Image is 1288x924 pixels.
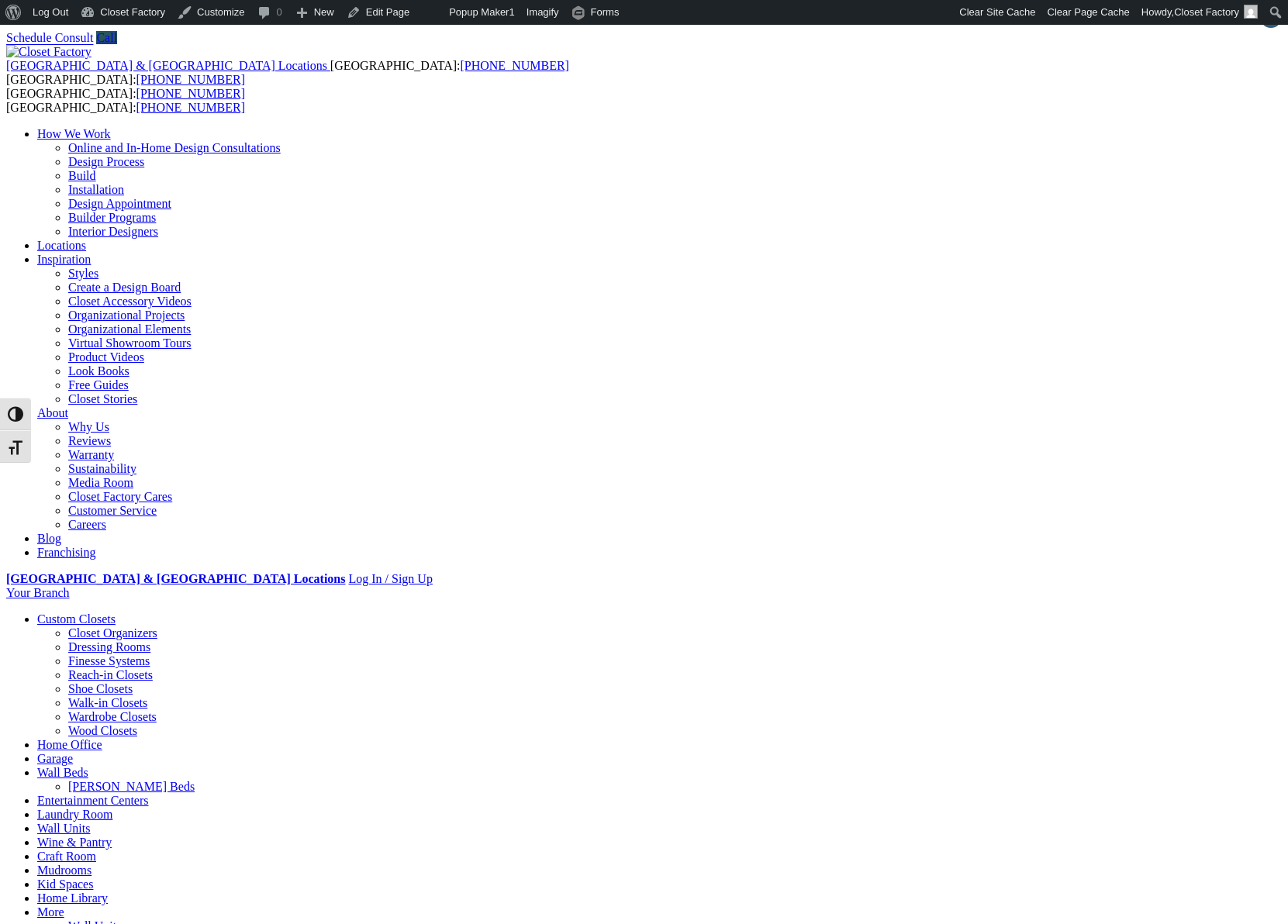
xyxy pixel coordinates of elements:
a: Warranty [68,448,114,461]
a: Builder Programs [68,211,156,224]
a: Wardrobe Closets [68,710,157,723]
a: Virtual Showroom Tours [68,336,192,350]
a: Closet Factory Cares [68,490,172,503]
a: Home Office [37,738,102,751]
a: Shoe Closets [68,682,133,695]
a: [PHONE_NUMBER] [136,73,245,86]
a: [PHONE_NUMBER] [460,59,568,72]
a: Closet Organizers [68,626,157,640]
a: Build [68,169,96,182]
a: Reach-in Closets [68,668,153,681]
a: Custom Closets [37,612,116,626]
a: Create a Design Board [68,281,181,294]
a: More menu text will display only on big screen [37,905,64,919]
span: [GEOGRAPHIC_DATA]: [GEOGRAPHIC_DATA]: [6,59,569,86]
a: Walk-in Closets [68,696,147,709]
a: Organizational Elements [68,322,191,336]
a: Log In / Sign Up [348,572,432,585]
span: Closet Factory [1174,6,1239,18]
a: Call [96,31,117,44]
span: 1 [509,6,514,18]
a: Media Room [68,476,133,489]
a: Locations [37,239,86,252]
a: Wood Closets [68,724,137,737]
a: How We Work [37,127,111,140]
a: Mudrooms [37,864,92,877]
a: Garage [37,752,73,765]
a: Closet Accessory Videos [68,295,192,308]
a: Craft Room [37,850,96,863]
a: Franchising [37,546,96,559]
a: Laundry Room [37,808,112,821]
a: Reviews [68,434,111,447]
a: Free Guides [68,378,129,391]
a: Styles [68,267,98,280]
span: [GEOGRAPHIC_DATA]: [GEOGRAPHIC_DATA]: [6,87,245,114]
a: [GEOGRAPHIC_DATA] & [GEOGRAPHIC_DATA] Locations [6,59,330,72]
a: Wine & Pantry [37,836,112,849]
a: Customer Service [68,504,157,517]
a: Blog [37,532,61,545]
a: Closet Stories [68,392,137,405]
img: Closet Factory [6,45,92,59]
a: Installation [68,183,124,196]
a: Interior Designers [68,225,158,238]
a: [GEOGRAPHIC_DATA] & [GEOGRAPHIC_DATA] Locations [6,572,345,585]
span: [GEOGRAPHIC_DATA] & [GEOGRAPHIC_DATA] Locations [6,59,327,72]
a: Look Books [68,364,129,378]
a: Product Videos [68,350,144,364]
a: Inspiration [37,253,91,266]
a: Online and In-Home Design Consultations [68,141,281,154]
a: [PERSON_NAME] Beds [68,780,195,793]
a: [PHONE_NUMBER] [136,101,245,114]
span: Clear Page Cache [1048,6,1130,18]
span: Clear Site Cache [959,6,1035,18]
a: Wall Beds [37,766,88,779]
a: Finesse Systems [68,654,150,667]
a: Entertainment Centers [37,794,149,807]
a: Kid Spaces [37,877,93,891]
a: Dressing Rooms [68,640,150,653]
a: Schedule Consult [6,31,93,44]
a: Design Appointment [68,197,171,210]
a: [PHONE_NUMBER] [136,87,245,100]
a: Your Branch [6,586,69,599]
a: Careers [68,518,106,531]
a: Wall Units [37,822,90,835]
a: About [37,406,68,419]
a: Organizational Projects [68,309,185,322]
a: Sustainability [68,462,136,475]
a: Home Library [37,891,108,905]
a: Why Us [68,420,109,433]
a: Design Process [68,155,144,168]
